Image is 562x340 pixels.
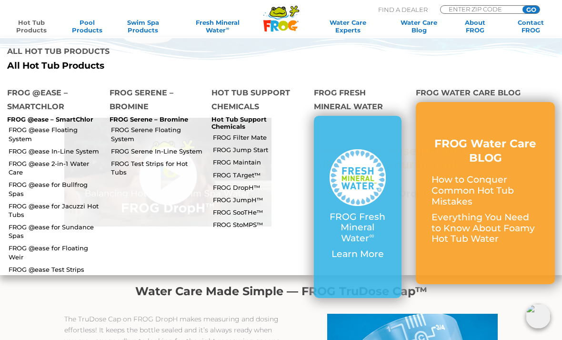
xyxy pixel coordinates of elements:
input: Zip Code Form [448,6,512,12]
a: FROG @ease for Sundance Spas [9,223,102,240]
a: FROG StoMPS™ [213,220,307,229]
h4: FROG Water Care Blog [416,86,555,102]
a: FROG Test Strips for Hot Tubs [111,159,205,176]
p: Everything You Need to Know About Foamy Hot Tub Water [432,212,539,245]
a: All Hot Tub Products [7,61,274,72]
h4: All Hot Tub Products [7,44,274,61]
h4: Hot Tub Support Chemicals [211,86,300,116]
sup: ∞ [226,26,229,31]
h4: FROG Serene – Bromine [110,86,198,116]
p: Find A Dealer [378,5,428,14]
a: FROG DropH™ [213,183,307,192]
a: FROG TArget™ [213,171,307,179]
a: FROG @ease 2-in-1 Water Care [9,159,102,176]
a: Fresh MineralWater∞ [177,19,258,34]
p: FROG Serene – Bromine [110,116,198,124]
a: FROG @ease Floating System [9,125,102,143]
a: FROG @ease for Floating Weir [9,244,102,261]
a: Hot TubProducts [10,19,53,34]
p: Learn More [330,249,386,260]
h3: FROG Water Care BLOG [432,137,539,165]
a: FROG Filter Mate [213,133,307,142]
a: ContactFROG [509,19,552,34]
h2: Water Care Made Simple — FROG TruDose Cap™ [64,285,498,298]
a: FROG @ease Test Strips [9,265,102,274]
h4: FROG Fresh Mineral Water [314,86,402,116]
a: AboutFROG [453,19,497,34]
h4: FROG @ease – SmartChlor [7,86,95,116]
a: FROG Jump Start [213,145,307,154]
a: FROG @ease In-Line System [9,147,102,155]
a: FROG Serene In-Line System [111,147,205,155]
a: Hot Tub Support Chemicals [211,115,267,131]
a: Swim SpaProducts [121,19,165,34]
p: How to Conquer Common Hot Tub Mistakes [432,175,539,207]
a: Water CareBlog [397,19,441,34]
a: FROG Maintain [213,158,307,166]
p: FROG Fresh Mineral Water [330,212,386,244]
a: FROG Fresh Mineral Water∞ Learn More [330,149,386,265]
img: openIcon [526,304,551,329]
input: GO [522,6,540,13]
a: PoolProducts [65,19,109,34]
a: FROG Serene Floating System [111,125,205,143]
a: Water CareExperts [311,19,385,34]
a: FROG JumpH™ [213,196,307,204]
a: FROG Water Care BLOG How to Conquer Common Hot Tub Mistakes Everything You Need to Know About Foa... [432,137,539,250]
p: FROG @ease – SmartChlor [7,116,95,124]
sup: ∞ [369,231,374,240]
a: FROG @ease for Jacuzzi Hot Tubs [9,202,102,219]
a: FROG SooTHe™ [213,208,307,216]
a: FROG @ease for Bullfrog Spas [9,180,102,197]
